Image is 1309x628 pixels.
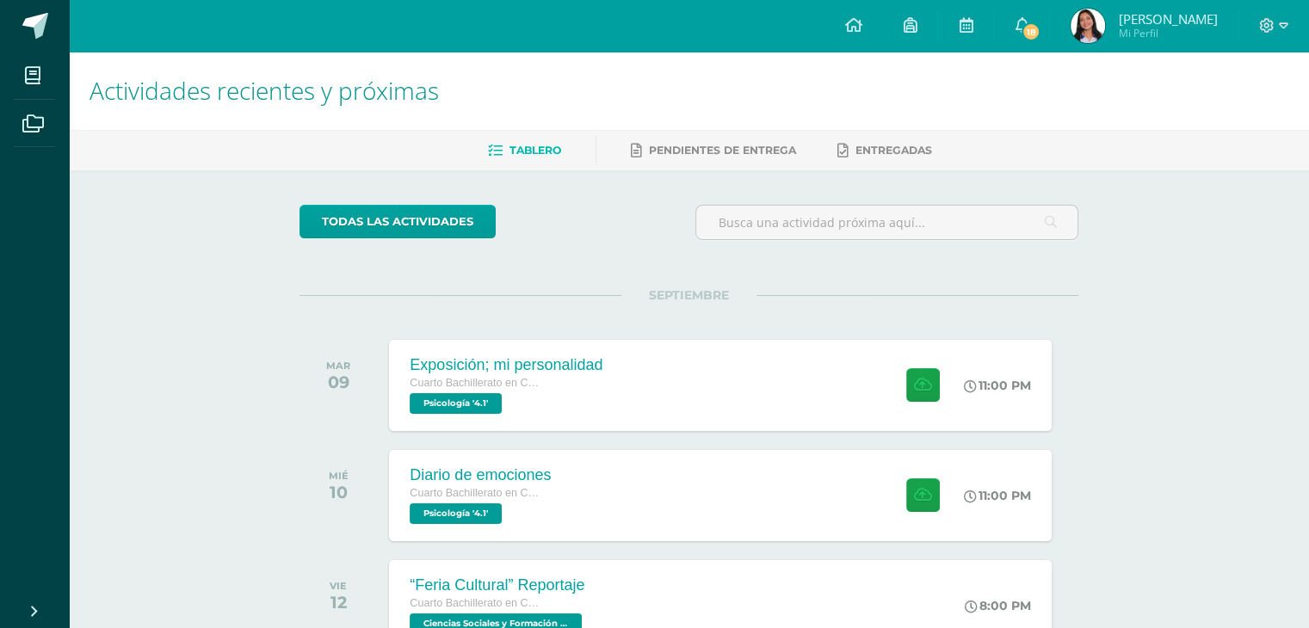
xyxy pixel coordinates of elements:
span: Psicología '4.1' [410,393,502,414]
img: c16dbf47ee516988f918dfa8fa4cccac.png [1071,9,1105,43]
span: 18 [1022,22,1040,41]
div: 09 [326,372,350,392]
span: SEPTIEMBRE [621,287,756,303]
span: Actividades recientes y próximas [90,74,439,107]
div: “Feria Cultural” Reportaje [410,576,586,594]
div: 11:00 PM [964,488,1031,503]
a: Tablero [488,137,561,164]
a: Entregadas [837,137,932,164]
span: Mi Perfil [1118,26,1217,40]
span: Cuarto Bachillerato en Ciencias y Letras [410,377,539,389]
div: MIÉ [329,470,349,482]
div: 11:00 PM [964,378,1031,393]
span: Cuarto Bachillerato en Ciencias y Letras [410,487,539,499]
span: Cuarto Bachillerato en Ciencias y Letras [410,597,539,609]
div: 10 [329,482,349,502]
span: [PERSON_NAME] [1118,10,1217,28]
div: VIE [330,580,347,592]
div: Diario de emociones [410,466,551,484]
div: Exposición; mi personalidad [410,356,602,374]
a: todas las Actividades [299,205,496,238]
span: Entregadas [855,144,932,157]
a: Pendientes de entrega [631,137,796,164]
span: Psicología '4.1' [410,503,502,524]
div: MAR [326,360,350,372]
input: Busca una actividad próxima aquí... [696,206,1077,239]
span: Tablero [509,144,561,157]
div: 12 [330,592,347,613]
span: Pendientes de entrega [649,144,796,157]
div: 8:00 PM [965,598,1031,613]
